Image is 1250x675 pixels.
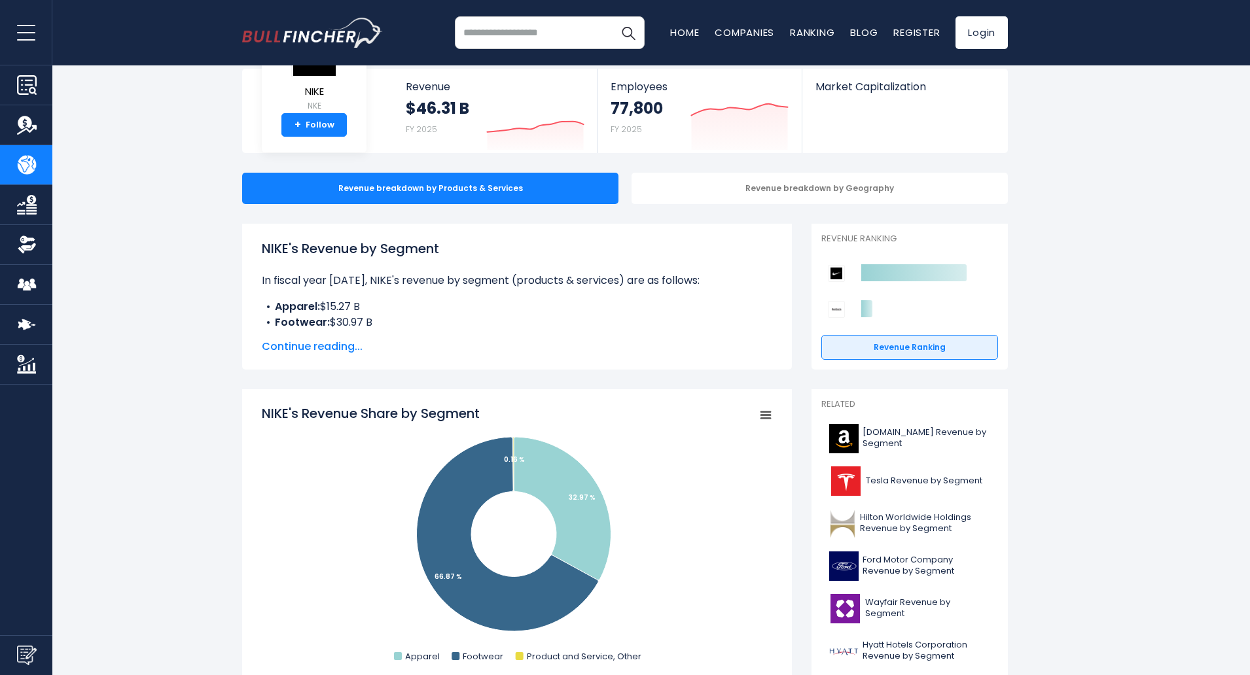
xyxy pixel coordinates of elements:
a: Hyatt Hotels Corporation Revenue by Segment [821,633,998,669]
small: NKE [291,100,337,112]
img: F logo [829,551,859,581]
li: $30.97 B [262,315,772,330]
span: Tesla Revenue by Segment [866,476,982,487]
a: Employees 77,800 FY 2025 [598,69,801,153]
svg: NIKE's Revenue Share by Segment [262,404,772,666]
a: Blog [850,26,878,39]
p: Related [821,399,998,410]
tspan: 66.87 % [435,572,462,581]
span: NIKE [291,86,337,97]
tspan: 0.16 % [504,455,525,464]
a: Hilton Worldwide Holdings Revenue by Segment [821,506,998,542]
a: [DOMAIN_NAME] Revenue by Segment [821,421,998,457]
a: Ranking [790,26,834,39]
a: +Follow [281,113,347,137]
a: Home [670,26,699,39]
span: [DOMAIN_NAME] Revenue by Segment [863,427,990,449]
img: H logo [829,636,859,666]
strong: + [295,119,301,131]
span: Wayfair Revenue by Segment [865,597,990,619]
span: Ford Motor Company Revenue by Segment [863,555,990,577]
img: TSLA logo [829,466,862,496]
p: Revenue Ranking [821,234,998,245]
text: Product and Service, Other [527,650,641,663]
b: Apparel: [275,299,320,314]
a: Go to homepage [242,18,383,48]
img: bullfincher logo [242,18,383,48]
a: Login [955,16,1008,49]
h1: NIKE's Revenue by Segment [262,239,772,258]
a: Register [893,26,940,39]
strong: 77,800 [611,98,663,118]
button: Search [612,16,645,49]
text: Apparel [405,650,440,663]
span: Hyatt Hotels Corporation Revenue by Segment [863,640,990,662]
strong: $46.31 B [406,98,469,118]
a: Revenue $46.31 B FY 2025 [393,69,598,153]
a: Revenue Ranking [821,335,998,360]
div: Revenue breakdown by Products & Services [242,173,618,204]
a: Ford Motor Company Revenue by Segment [821,548,998,584]
tspan: NIKE's Revenue Share by Segment [262,404,480,423]
span: Continue reading... [262,339,772,355]
a: Tesla Revenue by Segment [821,463,998,499]
img: Ownership [17,235,37,254]
img: HLT logo [829,509,856,538]
img: AMZN logo [829,424,859,453]
a: Companies [715,26,774,39]
img: NIKE competitors logo [828,265,845,282]
small: FY 2025 [611,124,642,135]
a: NIKE NKE [291,32,338,114]
a: Market Capitalization [802,69,1007,115]
div: Revenue breakdown by Geography [632,173,1008,204]
span: Hilton Worldwide Holdings Revenue by Segment [860,512,990,534]
p: In fiscal year [DATE], NIKE's revenue by segment (products & services) are as follows: [262,273,772,288]
small: FY 2025 [406,124,437,135]
b: Footwear: [275,315,330,330]
a: Wayfair Revenue by Segment [821,591,998,627]
img: W logo [829,594,861,623]
span: Market Capitalization [815,80,993,93]
li: $15.27 B [262,299,772,315]
span: Revenue [406,80,584,93]
text: Footwear [463,650,503,663]
img: Deckers Outdoor Corporation competitors logo [828,301,845,318]
span: Employees [611,80,788,93]
tspan: 32.97 % [569,493,596,502]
